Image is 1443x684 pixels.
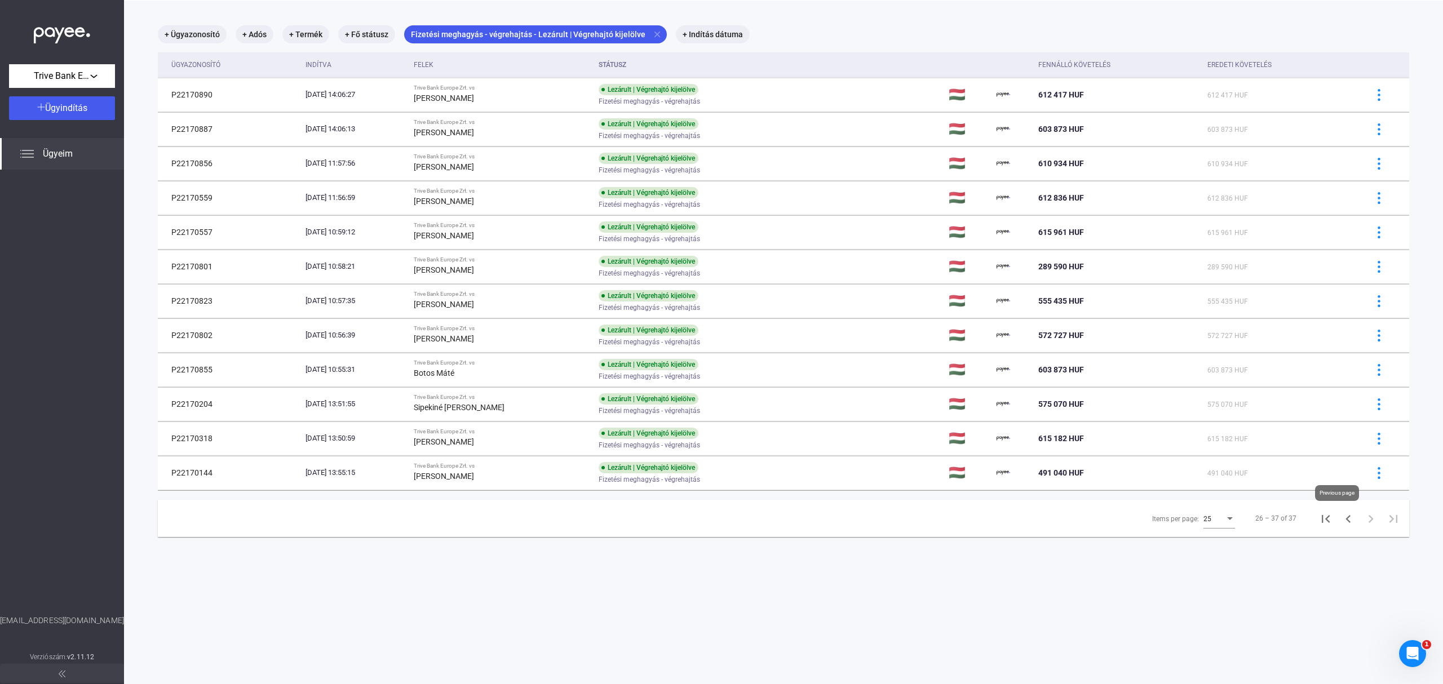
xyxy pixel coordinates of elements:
div: Lezárult | Végrehajtó kijelölve [599,325,698,336]
strong: [PERSON_NAME] [414,472,474,481]
img: more-blue [1373,433,1385,445]
div: Trive Bank Europe Zrt. vs [414,85,590,91]
button: Trive Bank Europe Zrt. [9,64,115,88]
img: plus-white.svg [37,103,45,111]
div: [DATE] 10:56:39 [306,330,405,341]
span: 603 873 HUF [1207,126,1248,134]
mat-select: Items per page: [1203,512,1235,525]
div: Fennálló követelés [1038,58,1198,72]
strong: [PERSON_NAME] [414,128,474,137]
div: Trive Bank Europe Zrt. vs [414,119,590,126]
img: white-payee-white-dot.svg [34,21,90,44]
span: Fizetési meghagyás - végrehajtás [599,438,700,452]
button: more-blue [1367,117,1391,141]
img: more-blue [1373,158,1385,170]
iframe: Intercom live chat [1399,640,1426,667]
img: list.svg [20,147,34,161]
mat-icon: close [652,29,662,39]
img: more-blue [1373,295,1385,307]
span: Ügyindítás [45,103,87,113]
div: [DATE] 13:55:15 [306,467,405,478]
img: payee-logo [997,294,1010,308]
span: 612 417 HUF [1207,91,1248,99]
img: arrow-double-left-grey.svg [59,670,65,677]
div: Trive Bank Europe Zrt. vs [414,188,590,194]
div: Trive Bank Europe Zrt. vs [414,463,590,469]
span: Fizetési meghagyás - végrehajtás [599,163,700,177]
span: 603 873 HUF [1038,125,1084,134]
td: 🇭🇺 [944,146,992,180]
div: Lezárult | Végrehajtó kijelölve [599,290,698,301]
div: Trive Bank Europe Zrt. vs [414,256,590,263]
td: 🇭🇺 [944,250,992,283]
span: 555 435 HUF [1207,297,1248,305]
img: payee-logo [997,88,1010,101]
span: Fizetési meghagyás - végrehajtás [599,335,700,349]
img: more-blue [1373,261,1385,273]
span: Fizetési meghagyás - végrehajtás [599,301,700,314]
span: 615 182 HUF [1207,435,1248,443]
div: Lezárult | Végrehajtó kijelölve [599,187,698,198]
img: more-blue [1373,398,1385,410]
mat-chip: + Ügyazonosító [158,25,227,43]
div: Lezárult | Végrehajtó kijelölve [599,84,698,95]
td: 🇭🇺 [944,181,992,215]
div: 26 – 37 of 37 [1255,512,1296,525]
th: Státusz [594,52,944,78]
div: [DATE] 13:51:55 [306,398,405,410]
strong: [PERSON_NAME] [414,162,474,171]
div: Lezárult | Végrehajtó kijelölve [599,393,698,405]
div: Trive Bank Europe Zrt. vs [414,291,590,297]
div: Lezárult | Végrehajtó kijelölve [599,153,698,164]
img: more-blue [1373,192,1385,204]
strong: Botos Máté [414,368,454,377]
span: Fizetési meghagyás - végrehajtás [599,370,700,383]
div: Eredeti követelés [1207,58,1272,72]
span: 289 590 HUF [1038,262,1084,271]
div: Ügyazonosító [171,58,296,72]
img: payee-logo [997,363,1010,376]
div: Ügyazonosító [171,58,220,72]
td: P22170557 [158,215,301,249]
img: payee-logo [997,122,1010,136]
button: more-blue [1367,83,1391,106]
div: Previous page [1315,485,1359,501]
span: 610 934 HUF [1207,160,1248,168]
button: Next page [1360,507,1382,530]
span: 572 727 HUF [1207,332,1248,340]
td: P22170801 [158,250,301,283]
div: Lezárult | Végrehajtó kijelölve [599,428,698,439]
span: Fizetési meghagyás - végrehajtás [599,129,700,143]
div: [DATE] 11:57:56 [306,158,405,169]
img: payee-logo [997,328,1010,342]
button: Previous page [1337,507,1360,530]
div: Lezárult | Végrehajtó kijelölve [599,118,698,130]
div: Felek [414,58,590,72]
button: more-blue [1367,289,1391,313]
td: 🇭🇺 [944,78,992,112]
img: more-blue [1373,89,1385,101]
strong: [PERSON_NAME] [414,300,474,309]
div: Fennálló követelés [1038,58,1110,72]
span: 615 961 HUF [1207,229,1248,237]
span: 603 873 HUF [1038,365,1084,374]
span: 289 590 HUF [1207,263,1248,271]
div: [DATE] 14:06:27 [306,89,405,100]
div: Trive Bank Europe Zrt. vs [414,359,590,366]
button: Ügyindítás [9,96,115,120]
span: 491 040 HUF [1207,469,1248,477]
span: 1 [1422,640,1431,649]
img: payee-logo [997,191,1010,205]
span: 25 [1203,515,1211,523]
mat-chip: + Indítás dátuma [676,25,750,43]
strong: [PERSON_NAME] [414,265,474,274]
div: Trive Bank Europe Zrt. vs [414,325,590,332]
strong: [PERSON_NAME] [414,437,474,446]
span: Fizetési meghagyás - végrehajtás [599,404,700,417]
img: payee-logo [997,397,1010,411]
button: more-blue [1367,255,1391,278]
img: more-blue [1373,467,1385,479]
td: P22170144 [158,456,301,490]
span: 612 417 HUF [1038,90,1084,99]
button: more-blue [1367,323,1391,347]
